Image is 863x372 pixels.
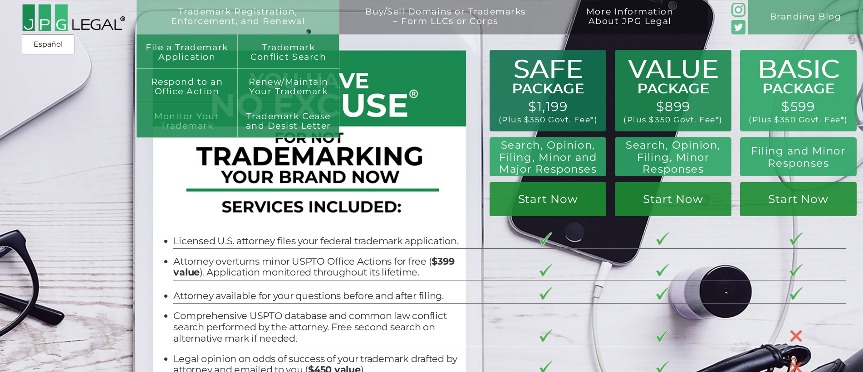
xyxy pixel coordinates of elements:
[173,290,464,302] li: Attorney available for your questions before and after filing.
[539,264,553,277] img: checkmark-border-3.png
[173,236,464,247] li: Licensed U.S. attorney files your federal trademark application.
[539,232,553,245] img: checkmark-border-3.png
[339,7,552,42] a: Buy/Sell Domains or Trademarks– Form LLCs or Corps
[747,145,849,169] h2: Filing and Minor Responses
[137,69,238,103] a: Respond to an Office Action
[740,182,857,216] a: Start Now
[173,256,464,278] li: Attorney overturns minor USPTO Office Actions for free ( ). Application monitored throughout its ...
[173,256,454,278] b: $399 value
[22,4,125,32] img: 2016-logo-black-letters-3-r.png
[656,329,669,342] img: checkmark-border-3.png
[560,7,699,42] a: More InformationAbout JPG Legal
[789,232,803,245] img: checkmark-border-3.png
[656,264,669,277] img: checkmark-border-3.png
[238,69,339,103] a: Renew/Maintain Your Trademark
[137,103,238,138] a: Monitor Your Trademark
[173,310,464,344] li: Comprehensive USPTO database and common law conflict search performed by the attorney. Free secon...
[656,287,669,300] img: checkmark-border-3.png
[495,139,601,175] h2: Search, Opinion, Filing, Minor and Major Responses
[539,287,553,300] img: checkmark-border-3.png
[622,139,724,175] h2: Search, Opinion, Filing, Minor Responses
[238,34,339,69] a: Trademark Conflict Search
[789,329,803,343] img: X-30-3.png
[490,182,606,216] a: Start Now
[789,264,803,277] img: checkmark-border-3.png
[137,34,238,69] a: File a Trademark Application
[731,20,746,34] img: Twitter_Social_Icon_Rounded_Square_Color-mid-green3-90.png
[789,287,803,300] img: checkmark-border-3.png
[539,329,553,342] img: checkmark-border-3.png
[656,232,669,245] img: checkmark-border-3.png
[731,3,746,17] img: glyph-logo_May2016-green3-90.png
[615,182,731,216] a: Start Now
[145,7,331,42] a: Trademark Registration,Enforcement, and Renewal
[25,36,72,53] a: Español
[238,103,339,138] a: Trademark Cease and Desist Letter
